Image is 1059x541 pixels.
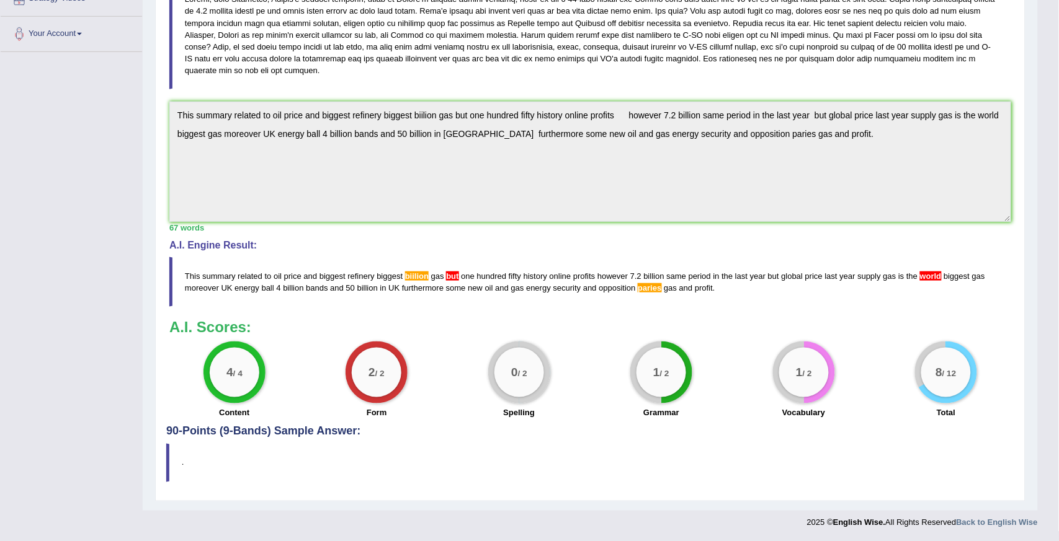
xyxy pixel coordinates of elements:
[367,407,387,418] label: Form
[377,271,403,281] span: biggest
[511,366,518,379] big: 0
[920,271,942,281] span: It seems that a possessive apostrophe is missing. (did you mean: world's)
[695,283,713,292] span: profit
[330,283,344,292] span: and
[402,283,444,292] span: furthermore
[166,444,1014,482] blockquote: .
[660,369,669,379] small: / 2
[664,283,677,292] span: gas
[713,271,720,281] span: in
[276,283,280,292] span: 4
[169,257,1011,307] blockquote: . .
[805,271,823,281] span: price
[596,271,598,281] span: Possible typo: you repeated a whitespace (did you mean: )
[400,283,402,292] span: Possible typo: you repeated a whitespace (did you mean: )
[446,283,466,292] span: some
[644,271,664,281] span: billion
[833,518,885,527] strong: English Wise.
[599,283,635,292] span: opposition
[431,271,444,281] span: gas
[169,319,251,335] b: A.I. Scores:
[583,283,597,292] span: and
[653,366,660,379] big: 1
[235,283,259,292] span: energy
[518,369,527,379] small: / 2
[509,271,521,281] span: fifty
[169,240,1011,251] h4: A.I. Engine Result:
[185,283,219,292] span: moreover
[803,369,812,379] small: / 2
[306,283,328,292] span: bands
[972,271,985,281] span: gas
[233,369,243,379] small: / 4
[274,271,282,281] span: oil
[477,271,507,281] span: hundred
[858,271,882,281] span: supply
[768,271,779,281] span: but
[388,283,400,292] span: UK
[319,271,346,281] span: biggest
[1,17,142,48] a: Your Account
[169,222,1011,234] div: 67 words
[679,283,693,292] span: and
[573,271,595,281] span: profits
[906,271,918,281] span: the
[369,366,375,379] big: 2
[375,369,385,379] small: / 2
[265,271,272,281] span: to
[347,271,374,281] span: refinery
[883,271,896,281] span: gas
[357,283,378,292] span: billion
[666,271,686,281] span: same
[219,407,249,418] label: Content
[262,283,274,292] span: ball
[942,369,957,379] small: / 12
[524,271,547,281] span: history
[468,283,483,292] span: new
[689,271,711,281] span: period
[898,271,904,281] span: is
[750,271,766,281] span: year
[446,271,458,281] span: Use a comma before ‘but’ if it connects two independent clauses (unless they are closely connecte...
[638,283,661,292] span: Possible spelling mistake found. (did you mean: parties)
[495,283,509,292] span: and
[807,511,1038,529] div: 2025 © All Rights Reserved
[503,407,535,418] label: Spelling
[643,407,679,418] label: Grammar
[202,271,235,281] span: summary
[840,271,856,281] span: year
[937,407,955,418] label: Total
[283,283,303,292] span: billion
[944,271,970,281] span: biggest
[380,283,387,292] span: in
[630,271,635,281] span: 7
[553,283,581,292] span: security
[936,366,943,379] big: 8
[238,271,262,281] span: related
[782,271,803,281] span: global
[782,407,825,418] label: Vocabulary
[825,271,838,281] span: last
[597,271,628,281] span: however
[722,271,733,281] span: the
[796,366,803,379] big: 1
[735,271,748,281] span: last
[511,283,524,292] span: gas
[550,271,571,281] span: online
[461,271,475,281] span: one
[526,283,551,292] span: energy
[185,271,200,281] span: This
[284,271,302,281] span: price
[346,283,355,292] span: 50
[957,518,1038,527] a: Back to English Wise
[766,271,768,281] span: Possible typo: you repeated a whitespace (did you mean: )
[485,283,493,292] span: oil
[304,271,318,281] span: and
[221,283,233,292] span: UK
[226,366,233,379] big: 4
[444,271,447,281] span: Use a comma before ‘but’ if it connects two independent clauses (unless they are closely connecte...
[637,271,641,281] span: 2
[405,271,429,281] span: Possible spelling mistake found. (did you mean: billion)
